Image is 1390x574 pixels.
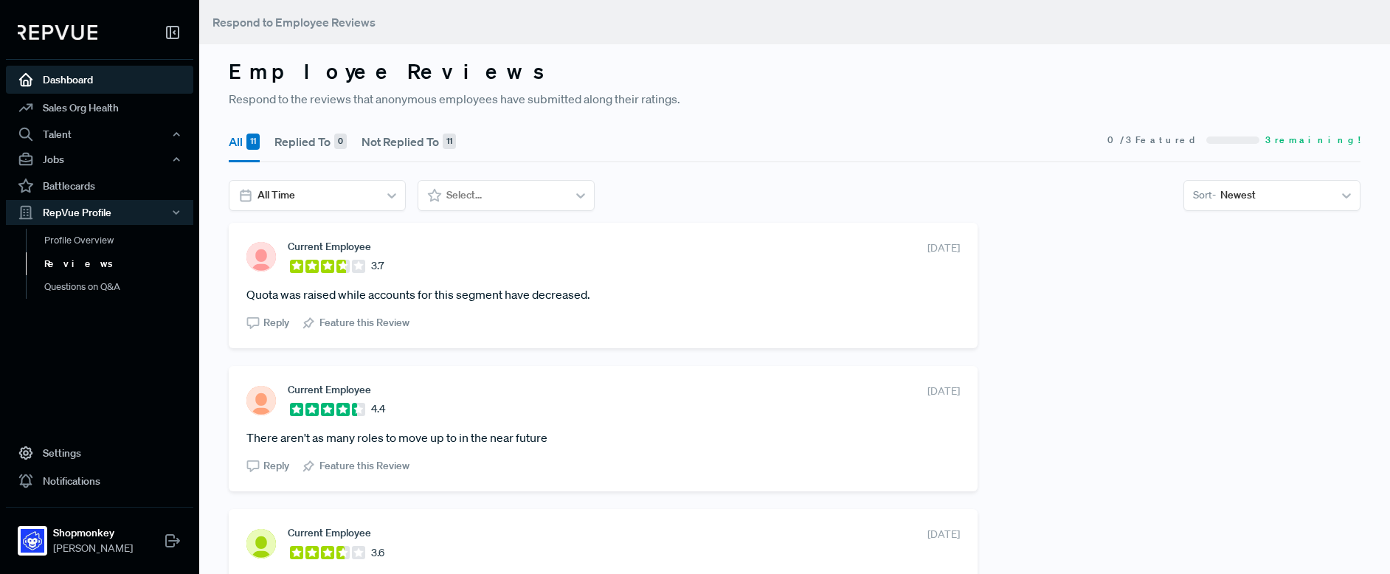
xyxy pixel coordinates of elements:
[6,200,193,225] button: RepVue Profile
[21,529,44,553] img: Shopmonkey
[246,429,960,446] article: There aren't as many roles to move up to in the near future
[371,258,384,274] span: 3.7
[6,439,193,467] a: Settings
[6,467,193,495] a: Notifications
[443,134,456,150] div: 11
[53,541,133,556] span: [PERSON_NAME]
[246,134,260,150] div: 11
[6,66,193,94] a: Dashboard
[1265,134,1360,147] span: 3 remaining!
[319,315,409,331] span: Feature this Review
[263,458,289,474] span: Reply
[371,545,384,561] span: 3.6
[212,15,376,30] span: Respond to Employee Reviews
[6,507,193,562] a: ShopmonkeyShopmonkey[PERSON_NAME]
[288,384,371,395] span: Current Employee
[334,134,347,150] div: 0
[927,241,960,256] span: [DATE]
[263,315,289,331] span: Reply
[229,90,1360,108] p: Respond to the reviews that anonymous employees have submitted along their ratings.
[229,121,260,162] button: All 11
[1193,187,1216,203] span: Sort -
[6,94,193,122] a: Sales Org Health
[26,229,213,252] a: Profile Overview
[319,458,409,474] span: Feature this Review
[1107,134,1200,147] span: 0 / 3 Featured
[6,147,193,172] button: Jobs
[229,59,1360,84] h3: Employee Reviews
[371,401,385,417] span: 4.4
[927,384,960,399] span: [DATE]
[288,241,371,252] span: Current Employee
[274,121,347,162] button: Replied To 0
[927,527,960,542] span: [DATE]
[288,527,371,539] span: Current Employee
[6,122,193,147] button: Talent
[6,172,193,200] a: Battlecards
[362,121,456,162] button: Not Replied To 11
[246,286,960,303] article: Quota was raised while accounts for this segment have decreased.
[18,25,97,40] img: RepVue
[26,275,213,299] a: Questions on Q&A
[26,252,213,276] a: Reviews
[53,525,133,541] strong: Shopmonkey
